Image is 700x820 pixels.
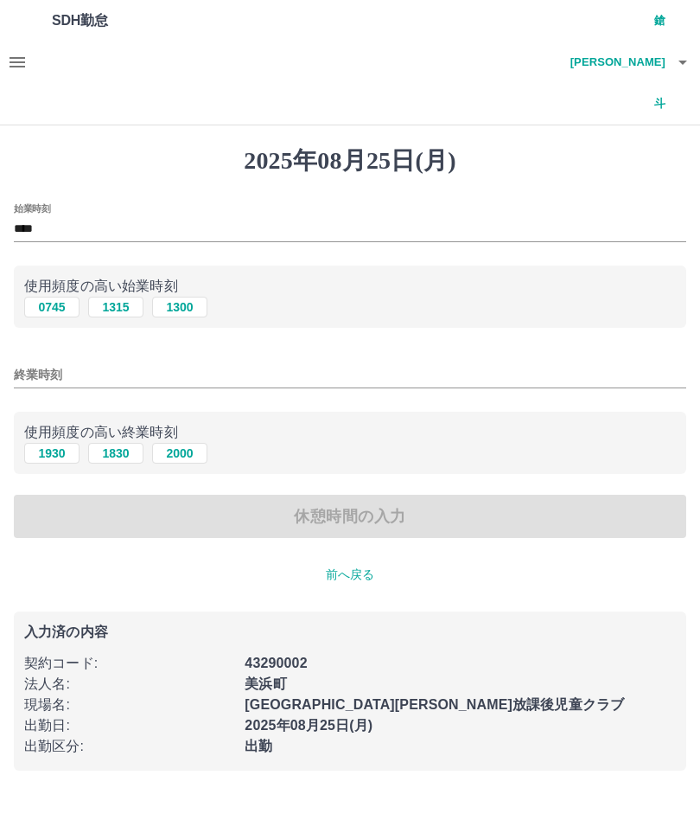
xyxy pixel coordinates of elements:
[88,443,143,464] button: 1830
[245,718,372,733] b: 2025年08月25日(月)
[24,443,80,464] button: 1930
[245,697,624,712] b: [GEOGRAPHIC_DATA][PERSON_NAME]放課後児童クラブ
[24,422,676,443] p: 使用頻度の高い終業時刻
[245,739,272,753] b: 出勤
[24,736,234,757] p: 出勤区分 :
[24,625,676,639] p: 入力済の内容
[24,674,234,695] p: 法人名 :
[24,695,234,715] p: 現場名 :
[152,297,207,317] button: 1300
[152,443,207,464] button: 2000
[14,202,50,215] label: 始業時刻
[14,566,686,584] p: 前へ戻る
[14,146,686,176] h1: 2025年08月25日(月)
[24,653,234,674] p: 契約コード :
[88,297,143,317] button: 1315
[245,656,307,670] b: 43290002
[245,676,286,691] b: 美浜町
[24,297,80,317] button: 0745
[24,276,676,297] p: 使用頻度の高い始業時刻
[24,715,234,736] p: 出勤日 :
